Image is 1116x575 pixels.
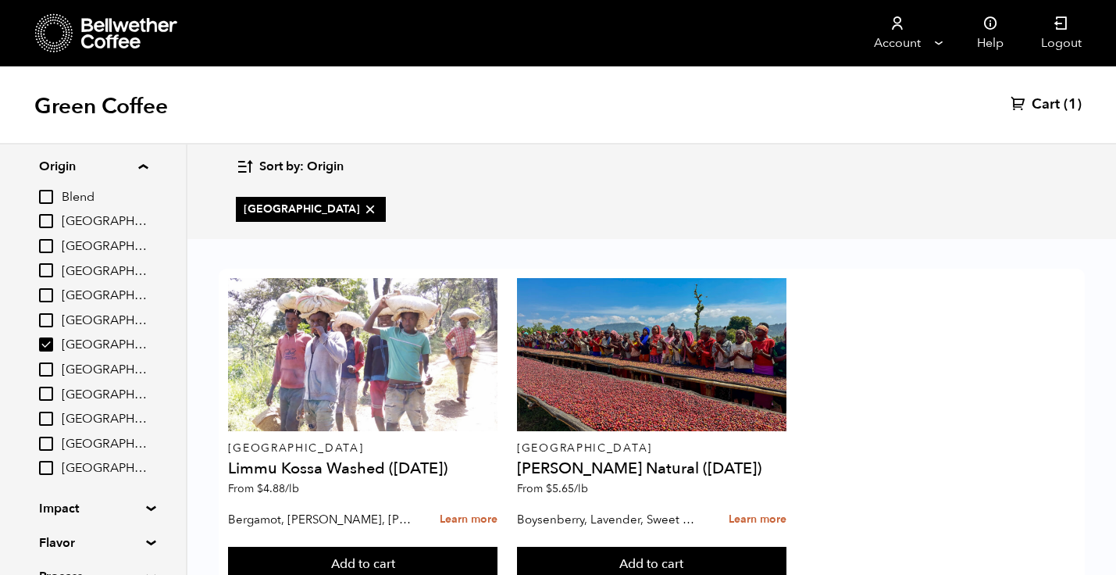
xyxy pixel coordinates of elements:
a: Learn more [440,503,497,537]
span: $ [257,481,263,496]
p: [GEOGRAPHIC_DATA] [228,443,497,454]
button: Sort by: Origin [236,148,344,185]
a: Learn more [729,503,786,537]
h1: Green Coffee [34,92,168,120]
span: [GEOGRAPHIC_DATA] [62,460,148,477]
span: [GEOGRAPHIC_DATA] [62,213,148,230]
input: Blend [39,190,53,204]
summary: Flavor [39,534,147,552]
span: Cart [1032,95,1060,114]
input: [GEOGRAPHIC_DATA] [39,412,53,426]
bdi: 4.88 [257,481,299,496]
input: [GEOGRAPHIC_DATA] [39,263,53,277]
span: Sort by: Origin [259,159,344,176]
h4: Limmu Kossa Washed ([DATE]) [228,461,497,477]
input: [GEOGRAPHIC_DATA] [39,288,53,302]
summary: Impact [39,499,147,518]
span: [GEOGRAPHIC_DATA] [62,411,148,428]
span: [GEOGRAPHIC_DATA] [62,362,148,379]
input: [GEOGRAPHIC_DATA] [39,214,53,228]
span: Blend [62,189,148,206]
span: From [228,481,299,496]
span: [GEOGRAPHIC_DATA] [62,263,148,280]
span: /lb [285,481,299,496]
span: (1) [1064,95,1082,114]
span: [GEOGRAPHIC_DATA] [62,436,148,453]
input: [GEOGRAPHIC_DATA] [39,387,53,401]
span: /lb [574,481,588,496]
span: [GEOGRAPHIC_DATA] [244,202,378,217]
a: Cart (1) [1011,95,1082,114]
h4: [PERSON_NAME] Natural ([DATE]) [517,461,786,477]
input: [GEOGRAPHIC_DATA] [39,239,53,253]
span: [GEOGRAPHIC_DATA] [62,387,148,404]
input: [GEOGRAPHIC_DATA] [39,337,53,352]
span: [GEOGRAPHIC_DATA] [62,287,148,305]
span: From [517,481,588,496]
input: [GEOGRAPHIC_DATA] [39,461,53,475]
input: [GEOGRAPHIC_DATA] [39,437,53,451]
p: Bergamot, [PERSON_NAME], [PERSON_NAME] [228,508,411,531]
span: $ [546,481,552,496]
input: [GEOGRAPHIC_DATA] [39,313,53,327]
p: Boysenberry, Lavender, Sweet Cream [517,508,700,531]
span: [GEOGRAPHIC_DATA] [62,337,148,354]
input: [GEOGRAPHIC_DATA] [39,362,53,377]
span: [GEOGRAPHIC_DATA] [62,238,148,255]
span: [GEOGRAPHIC_DATA] [62,312,148,330]
p: [GEOGRAPHIC_DATA] [517,443,786,454]
summary: Origin [39,157,148,176]
bdi: 5.65 [546,481,588,496]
